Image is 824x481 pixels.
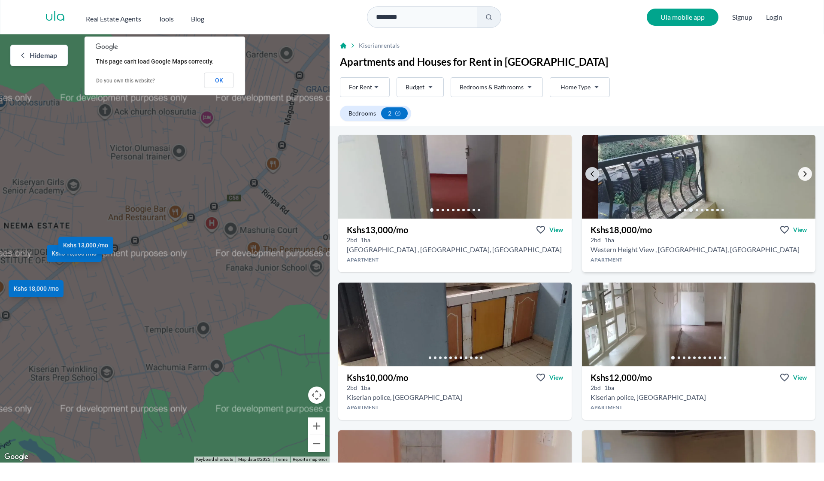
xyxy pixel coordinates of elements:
button: Map camera controls [308,387,325,404]
span: View [549,225,563,234]
h4: Apartment [338,256,572,263]
h5: 2 bedrooms [347,236,357,244]
img: 2 bedroom Apartment for rent - Kshs 12,000/mo - in Kiserian Kiserian police, Kiserian, Kenya, Kaj... [582,283,815,366]
h2: Real Estate Agents [86,14,141,24]
span: Kshs 18,000 /mo [14,284,59,293]
h1: Apartments and Houses for Rent in [GEOGRAPHIC_DATA] [340,55,814,69]
a: Kshs 13,000 /mo [58,237,113,254]
a: Blog [191,10,204,24]
span: Home Type [560,83,591,91]
button: Real Estate Agents [86,10,141,24]
button: OK [204,73,234,88]
h3: Kshs 10,000 /mo [347,371,408,384]
span: Bedrooms & Bathrooms [460,83,524,91]
button: Home Type [550,77,610,97]
a: Go to the next property image [798,167,812,181]
img: 2 bedroom Apartment for rent - Kshs 10,000/mo - in Kiserian Kiserian police, Kiserian, Kenya, Kaj... [338,283,572,366]
span: Kiserian rentals [359,41,400,50]
a: Kshs 18,000 /mo [9,280,64,297]
span: Signup [732,9,752,26]
h4: Apartment [338,404,572,411]
nav: Main [86,10,221,24]
a: Kshs10,000/moViewView property in detail2bd 1ba Kiserian police, [GEOGRAPHIC_DATA]Apartment [338,366,572,420]
a: Do you own this website? [96,78,155,84]
a: Ula mobile app [647,9,718,26]
button: Login [766,12,782,22]
a: Kshs 10,000 /mo [47,245,102,262]
h2: 2 bedroom Apartment for rent in Kiserian - Kshs 10,000/mo -Kiserian police, Kiserian, Kenya, Kaji... [347,392,462,402]
span: Map data ©2025 [238,457,270,462]
span: Budget [406,83,424,91]
h3: Kshs 12,000 /mo [591,371,652,384]
h5: 2 bedrooms [347,384,357,392]
h5: 1 bathrooms [360,384,370,392]
a: Kshs18,000/moViewView property in detail2bd 1ba Western Height View , [GEOGRAPHIC_DATA], [GEOGRAP... [582,219,815,272]
span: Hide map [30,50,57,61]
button: Budget [397,77,444,97]
button: For Rent [340,77,390,97]
span: View [793,225,807,234]
span: 2 [388,109,391,118]
a: Kshs13,000/moViewView property in detail2bd 1ba [GEOGRAPHIC_DATA] , [GEOGRAPHIC_DATA], [GEOGRAPHI... [338,219,572,272]
h5: 1 bathrooms [360,236,370,244]
button: Tools [158,10,174,24]
span: Kshs 10,000 /mo [51,249,97,258]
h4: Apartment [582,404,815,411]
img: 2 bedroom Apartment for rent - Kshs 13,000/mo - in Kiserian Kajiado North Plaza, Magadi Road, Kis... [338,135,572,219]
span: For Rent [349,83,372,91]
span: This page can't load Google Maps correctly. [96,58,214,65]
h4: Apartment [582,256,815,263]
h2: 2 bedroom Apartment for rent in Kiserian - Kshs 12,000/mo -Kiserian police, Kiserian, Kenya, Kaji... [591,392,706,402]
h3: Kshs 13,000 /mo [347,224,408,236]
button: Bedrooms & Bathrooms [451,77,543,97]
span: Bedrooms [348,109,376,118]
a: Report a map error [293,457,327,462]
h2: Tools [158,14,174,24]
h2: 2 bedroom Apartment for rent in Kiserian - Kshs 18,000/mo -Western Heights,Kiserian, Kiserian, Ke... [591,244,800,255]
a: Go to the previous property image [585,167,599,181]
a: ula [45,9,65,25]
button: Zoom out [308,435,325,452]
h5: 2 bedrooms [591,236,601,244]
button: Keyboard shortcuts [196,457,233,463]
h3: Kshs 18,000 /mo [591,224,652,236]
h5: 2 bedrooms [591,384,601,392]
span: View [549,373,563,382]
h5: 1 bathrooms [604,236,614,244]
img: Google [2,451,30,463]
a: Terms (opens in new tab) [276,457,288,462]
h2: 2 bedroom Apartment for rent in Kiserian - Kshs 13,000/mo -Kajiado North Plaza, Magadi Road, Kise... [347,244,562,255]
span: Kshs 13,000 /mo [63,241,108,250]
button: Zoom in [308,417,325,435]
h2: Blog [191,14,204,24]
h5: 1 bathrooms [604,384,614,392]
a: Open this area in Google Maps (opens a new window) [2,451,30,463]
span: View [793,373,807,382]
a: Kshs12,000/moViewView property in detail2bd 1ba Kiserian police, [GEOGRAPHIC_DATA]Apartment [582,366,815,420]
